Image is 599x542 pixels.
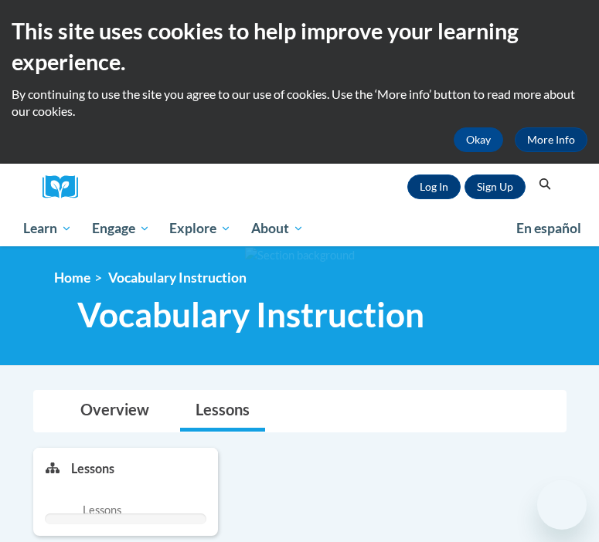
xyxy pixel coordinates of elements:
[43,175,89,199] a: Cox Campus
[251,219,304,238] span: About
[108,269,247,286] span: Vocabulary Instruction
[169,219,231,238] span: Explore
[407,174,461,199] a: Log In
[533,175,556,194] button: Search
[454,127,503,152] button: Okay
[77,294,424,335] span: Vocabulary Instruction
[515,127,587,152] a: More Info
[54,269,90,286] a: Home
[92,219,150,238] span: Engage
[43,175,89,199] img: Logo brand
[241,211,314,246] a: About
[71,460,114,477] p: Lessons
[23,219,72,238] span: Learn
[465,174,526,199] a: Register
[516,220,581,236] span: En español
[83,502,121,519] span: Lessons
[13,211,82,246] a: Learn
[12,86,587,120] p: By continuing to use the site you agree to our use of cookies. Use the ‘More info’ button to read...
[12,211,591,246] div: Main menu
[537,480,587,530] iframe: Button to launch messaging window
[159,211,241,246] a: Explore
[506,212,591,245] a: En español
[82,211,160,246] a: Engage
[12,15,587,78] h2: This site uses cookies to help improve your learning experience.
[245,247,355,264] img: Section background
[65,391,165,432] a: Overview
[180,391,265,432] a: Lessons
